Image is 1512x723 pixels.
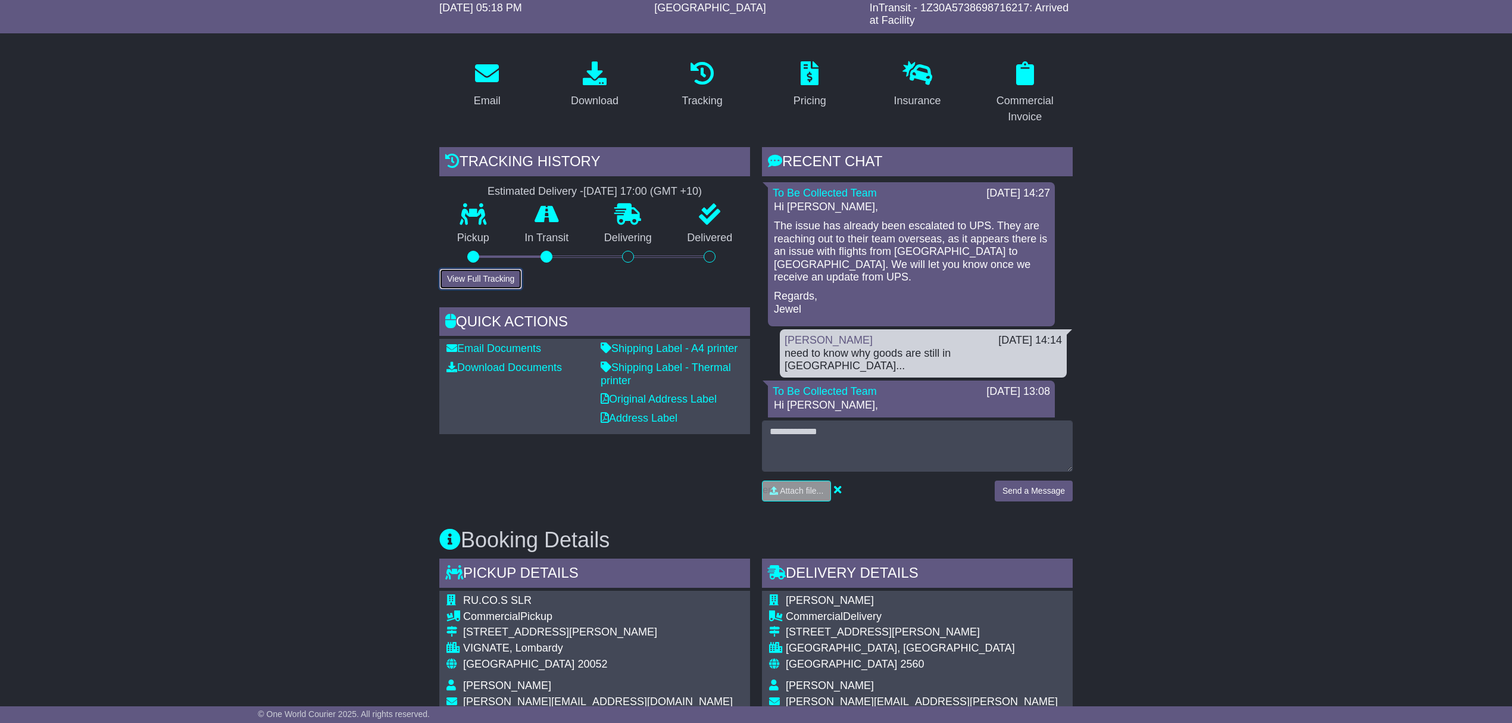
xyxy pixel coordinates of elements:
[774,399,1049,412] p: Hi [PERSON_NAME],
[463,658,574,670] span: [GEOGRAPHIC_DATA]
[786,642,1066,655] div: [GEOGRAPHIC_DATA], [GEOGRAPHIC_DATA]
[674,57,730,113] a: Tracking
[977,57,1073,129] a: Commercial Invoice
[439,2,522,14] span: [DATE] 05:18 PM
[446,342,541,354] a: Email Documents
[463,610,520,622] span: Commercial
[670,232,751,245] p: Delivered
[774,201,1049,214] p: Hi [PERSON_NAME],
[439,528,1073,552] h3: Booking Details
[601,412,677,424] a: Address Label
[774,220,1049,284] p: The issue has already been escalated to UPS. They are reaching out to their team overseas, as it ...
[786,594,874,606] span: [PERSON_NAME]
[439,185,750,198] div: Estimated Delivery -
[601,393,717,405] a: Original Address Label
[463,642,733,655] div: VIGNATE, Lombardy
[794,93,826,109] div: Pricing
[439,559,750,591] div: Pickup Details
[773,187,877,199] a: To Be Collected Team
[986,187,1050,200] div: [DATE] 14:27
[786,610,843,622] span: Commercial
[439,147,750,179] div: Tracking history
[786,680,874,691] span: [PERSON_NAME]
[785,334,873,346] a: [PERSON_NAME]
[786,610,1066,624] div: Delivery
[463,594,532,606] span: RU.CO.S SLR
[886,57,948,113] a: Insurance
[995,481,1073,501] button: Send a Message
[463,610,733,624] div: Pickup
[762,559,1073,591] div: Delivery Details
[985,93,1065,125] div: Commercial Invoice
[474,93,501,109] div: Email
[463,680,551,691] span: [PERSON_NAME]
[586,232,670,245] p: Delivering
[682,93,723,109] div: Tracking
[601,361,731,387] a: Shipping Label - Thermal printer
[446,361,562,373] a: Download Documents
[563,57,626,113] a: Download
[463,626,733,639] div: [STREET_ADDRESS][PERSON_NAME]
[654,2,766,14] span: [GEOGRAPHIC_DATA]
[601,342,738,354] a: Shipping Label - A4 printer
[571,93,618,109] div: Download
[786,696,1058,721] span: [PERSON_NAME][EMAIL_ADDRESS][PERSON_NAME][DOMAIN_NAME]
[507,232,587,245] p: In Transit
[986,385,1050,398] div: [DATE] 13:08
[577,658,607,670] span: 20052
[774,290,1049,316] p: Regards, Jewel
[439,307,750,339] div: Quick Actions
[762,147,1073,179] div: RECENT CHAT
[785,347,1062,373] div: need to know why goods are still in [GEOGRAPHIC_DATA]...
[998,334,1062,347] div: [DATE] 14:14
[773,385,877,397] a: To Be Collected Team
[466,57,508,113] a: Email
[894,93,941,109] div: Insurance
[870,2,1069,27] span: InTransit - 1Z30A5738698716217: Arrived at Facility
[439,232,507,245] p: Pickup
[258,709,430,719] span: © One World Courier 2025. All rights reserved.
[900,658,924,670] span: 2560
[786,626,1066,639] div: [STREET_ADDRESS][PERSON_NAME]
[786,658,897,670] span: [GEOGRAPHIC_DATA]
[583,185,702,198] div: [DATE] 17:00 (GMT +10)
[786,57,834,113] a: Pricing
[463,696,733,708] span: [PERSON_NAME][EMAIL_ADDRESS][DOMAIN_NAME]
[439,269,522,289] button: View Full Tracking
